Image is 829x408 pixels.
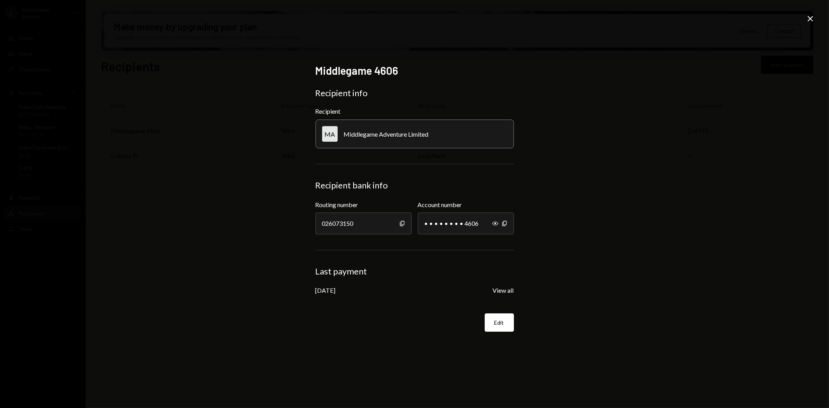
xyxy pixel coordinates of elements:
div: Recipient info [315,88,514,98]
div: • • • • • • • • 4606 [418,213,514,234]
h2: Middlegame 4606 [315,63,514,78]
div: MA [322,126,338,142]
label: Routing number [315,200,412,209]
div: Last payment [315,266,514,277]
div: Recipient bank info [315,180,514,191]
label: Account number [418,200,514,209]
button: Edit [485,313,514,332]
div: [DATE] [315,287,336,294]
div: Middlegame Adventure Limited [344,130,429,138]
div: Recipient [315,107,514,115]
button: View all [493,287,514,295]
div: 026073150 [315,213,412,234]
